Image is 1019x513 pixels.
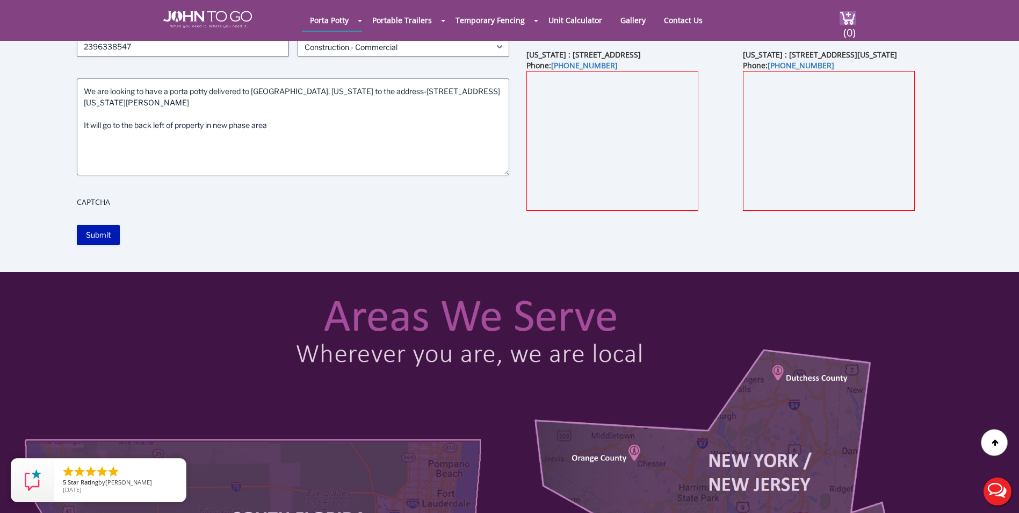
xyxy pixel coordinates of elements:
[656,10,711,31] a: Contact Us
[105,478,152,486] span: [PERSON_NAME]
[612,10,654,31] a: Gallery
[768,60,834,70] a: [PHONE_NUMBER]
[302,10,357,31] a: Porta Potty
[77,197,509,208] label: CAPTCHA
[62,465,75,478] li: 
[63,478,66,486] span: 5
[84,465,97,478] li: 
[743,49,897,60] b: [US_STATE] : [STREET_ADDRESS][US_STATE]
[743,60,834,70] b: Phone:
[22,469,44,491] img: Review Rating
[68,478,98,486] span: Star Rating
[526,60,618,70] b: Phone:
[526,49,641,60] b: [US_STATE] : [STREET_ADDRESS]
[843,17,856,40] span: (0)
[63,479,177,487] span: by
[551,60,618,70] a: [PHONE_NUMBER]
[540,10,610,31] a: Unit Calculator
[447,10,533,31] a: Temporary Fencing
[840,11,856,25] img: cart a
[73,465,86,478] li: 
[163,11,252,28] img: JOHN to go
[976,470,1019,513] button: Live Chat
[364,10,440,31] a: Portable Trailers
[107,465,120,478] li: 
[77,37,289,57] input: Phone
[77,225,120,245] input: Submit
[63,486,82,494] span: [DATE]
[96,465,109,478] li: 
